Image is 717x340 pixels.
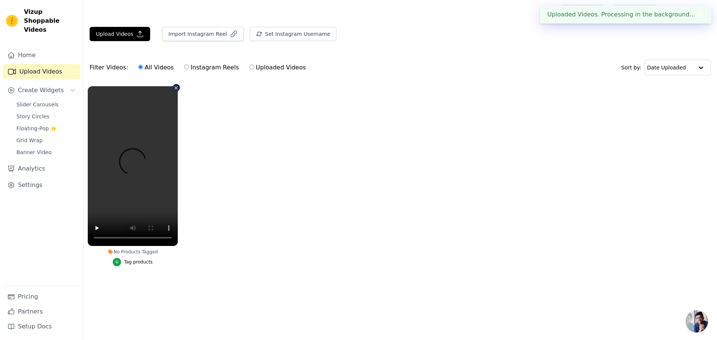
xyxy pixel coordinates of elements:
[3,319,80,334] a: Setup Docs
[138,65,143,69] input: All Videos
[184,63,239,72] label: Instagram Reels
[16,101,59,108] span: Slider Carousels
[12,135,80,146] a: Grid Wrap
[124,259,153,265] div: Tag products
[16,149,52,156] span: Banner Video
[16,125,57,132] span: Floating-Pop ⭐
[16,113,49,120] span: Story Circles
[249,65,254,69] input: Uploaded Videos
[3,83,80,98] button: Create Widgets
[6,15,18,27] img: Vizup
[12,99,80,110] a: Slider Carousels
[138,63,174,72] label: All Videos
[614,5,657,19] a: Book Demo
[16,137,43,144] span: Grid Wrap
[184,65,189,69] input: Instagram Reels
[88,249,178,255] div: No Products Tagged
[3,178,80,193] a: Settings
[90,27,150,41] button: Upload Videos
[249,63,306,72] label: Uploaded Videos
[90,59,310,76] div: Filter Videos:
[675,5,711,19] p: Surebonder
[686,310,708,333] div: Open chat
[12,123,80,134] a: Floating-Pop ⭐
[173,84,180,91] button: Video Delete
[3,304,80,319] a: Partners
[621,60,711,75] div: Sort by:
[3,289,80,304] a: Pricing
[695,10,704,19] button: Close
[18,86,64,95] span: Create Widgets
[250,27,336,41] button: Set Instagram Username
[162,27,244,41] button: Import Instagram Reel
[663,5,711,19] button: S Surebonder
[12,147,80,157] a: Banner Video
[3,64,80,79] a: Upload Videos
[113,258,153,266] button: Tag products
[561,5,603,19] a: Help Setup
[3,48,80,63] a: Home
[12,111,80,122] a: Story Circles
[24,7,77,34] span: Vizup Shoppable Videos
[3,161,80,176] a: Analytics
[540,6,711,24] div: Uploaded Videos. Processing in the background...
